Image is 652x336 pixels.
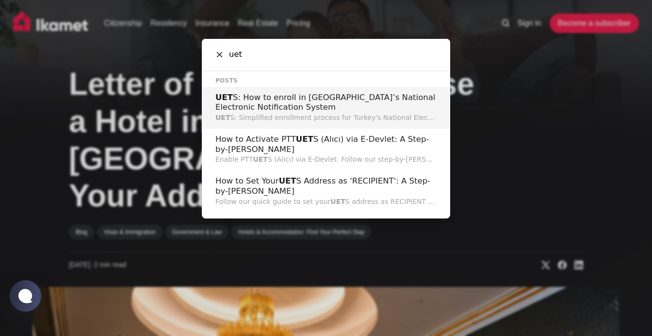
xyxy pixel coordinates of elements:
h2: How to Set Your S Address as 'RECIPIENT': A Step-by-[PERSON_NAME] [215,176,437,196]
span: UET [296,134,313,144]
span: UET [279,176,296,185]
h2: S: How to enroll in [GEOGRAPHIC_DATA]’s National Electronic Notification System [215,93,437,113]
span: UET [253,155,267,163]
h2: How to Activate PTT S (Alıcı) via E-Devlet: A Step-by-[PERSON_NAME] [215,134,437,154]
input: Search posts, tags and authors [223,39,437,70]
span: UET [330,198,345,205]
p: S: Simplified enrollment process for Turkey's National Electronic Notification System. Stay infor... [215,113,437,123]
p: Enable PTT S (Alıcı) via E-Devlet. Follow our step-by-[PERSON_NAME] for secure electronic notific... [215,154,437,165]
p: Follow our quick guide to set your S address as RECIPIENT using e-signature or E-Government acces... [215,197,437,207]
span: UET [215,114,230,121]
span: UET [215,93,233,102]
h1: Posts [215,76,437,85]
